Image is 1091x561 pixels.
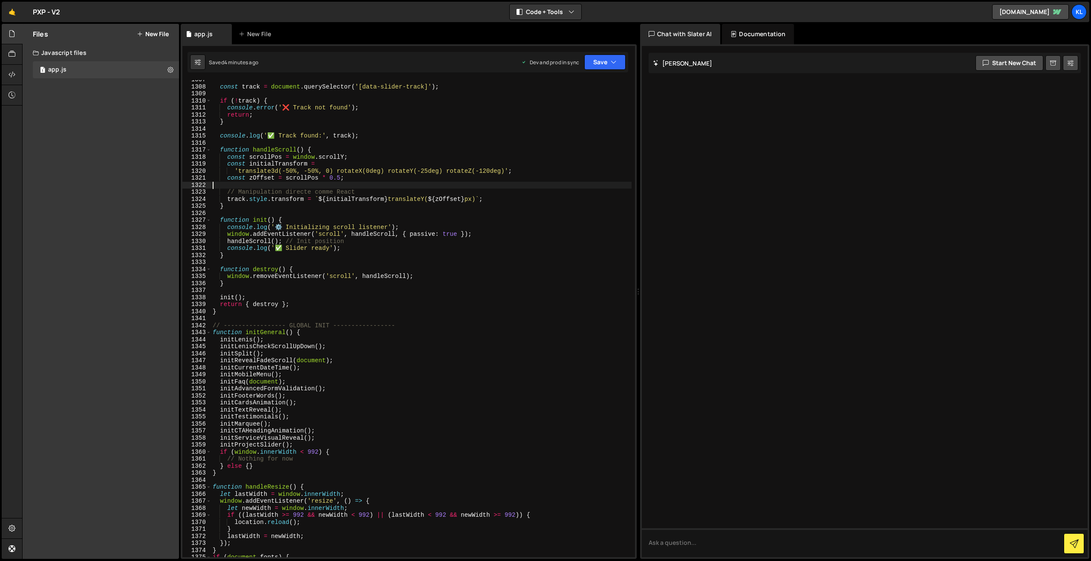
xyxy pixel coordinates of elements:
div: 1375 [182,554,211,561]
div: Documentation [722,24,794,44]
button: Save [584,54,626,70]
div: 1324 [182,196,211,203]
div: 1310 [182,97,211,105]
div: 1355 [182,413,211,421]
div: New File [239,30,274,38]
div: 1345 [182,343,211,350]
a: 🤙 [2,2,23,22]
div: 1332 [182,252,211,259]
div: 1354 [182,406,211,414]
div: 1359 [182,441,211,449]
div: 1323 [182,189,211,196]
div: 1372 [182,533,211,540]
div: Saved [209,59,258,66]
div: 1366 [182,491,211,498]
h2: [PERSON_NAME] [653,59,712,67]
div: 1362 [182,463,211,470]
div: 1319 [182,160,211,168]
div: 4 minutes ago [224,59,258,66]
span: 1 [40,67,45,74]
div: 1358 [182,435,211,442]
div: 1364 [182,477,211,484]
div: 1351 [182,385,211,392]
div: 1312 [182,112,211,119]
div: 1321 [182,175,211,182]
div: PXP - V2 [33,7,60,17]
div: 1311 [182,104,211,112]
div: 1329 [182,231,211,238]
div: 1367 [182,498,211,505]
div: 1356 [182,421,211,428]
div: 1335 [182,273,211,280]
div: 1331 [182,245,211,252]
div: 1368 [182,505,211,512]
div: 1369 [182,512,211,519]
button: Start new chat [976,55,1043,71]
div: Chat with Slater AI [640,24,720,44]
div: 1326 [182,210,211,217]
div: 1361 [182,455,211,463]
div: 1363 [182,469,211,477]
div: 1371 [182,526,211,533]
div: 1370 [182,519,211,526]
div: 1309 [182,90,211,97]
div: 16752/45754.js [33,61,179,78]
div: 1325 [182,203,211,210]
div: 1317 [182,146,211,154]
div: 1343 [182,329,211,336]
div: 1341 [182,315,211,322]
div: 1307 [182,76,211,83]
div: 1373 [182,540,211,547]
div: 1337 [182,287,211,294]
div: 1365 [182,484,211,491]
div: 1322 [182,182,211,189]
a: [DOMAIN_NAME] [992,4,1069,20]
div: 1347 [182,357,211,364]
div: 1348 [182,364,211,372]
div: 1318 [182,154,211,161]
div: 1338 [182,294,211,301]
button: Code + Tools [510,4,581,20]
button: New File [137,31,169,37]
a: Kl [1071,4,1087,20]
div: app.js [48,66,66,74]
div: 1344 [182,336,211,343]
div: 1352 [182,392,211,400]
div: 1334 [182,266,211,273]
div: 1330 [182,238,211,245]
div: 1327 [182,217,211,224]
div: 1339 [182,301,211,308]
div: Javascript files [23,44,179,61]
div: 1349 [182,371,211,378]
div: 1346 [182,350,211,358]
div: 1308 [182,83,211,91]
div: app.js [194,30,213,38]
div: 1320 [182,168,211,175]
div: 1336 [182,280,211,287]
div: 1342 [182,322,211,329]
div: 1350 [182,378,211,386]
div: 1340 [182,308,211,315]
div: 1315 [182,132,211,140]
div: 1357 [182,427,211,435]
div: 1333 [182,259,211,266]
div: 1360 [182,449,211,456]
div: 1314 [182,126,211,133]
div: 1316 [182,140,211,147]
div: 1328 [182,224,211,231]
h2: Files [33,29,48,39]
div: 1374 [182,547,211,554]
div: 1353 [182,399,211,406]
div: Dev and prod in sync [521,59,579,66]
div: 1313 [182,118,211,126]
